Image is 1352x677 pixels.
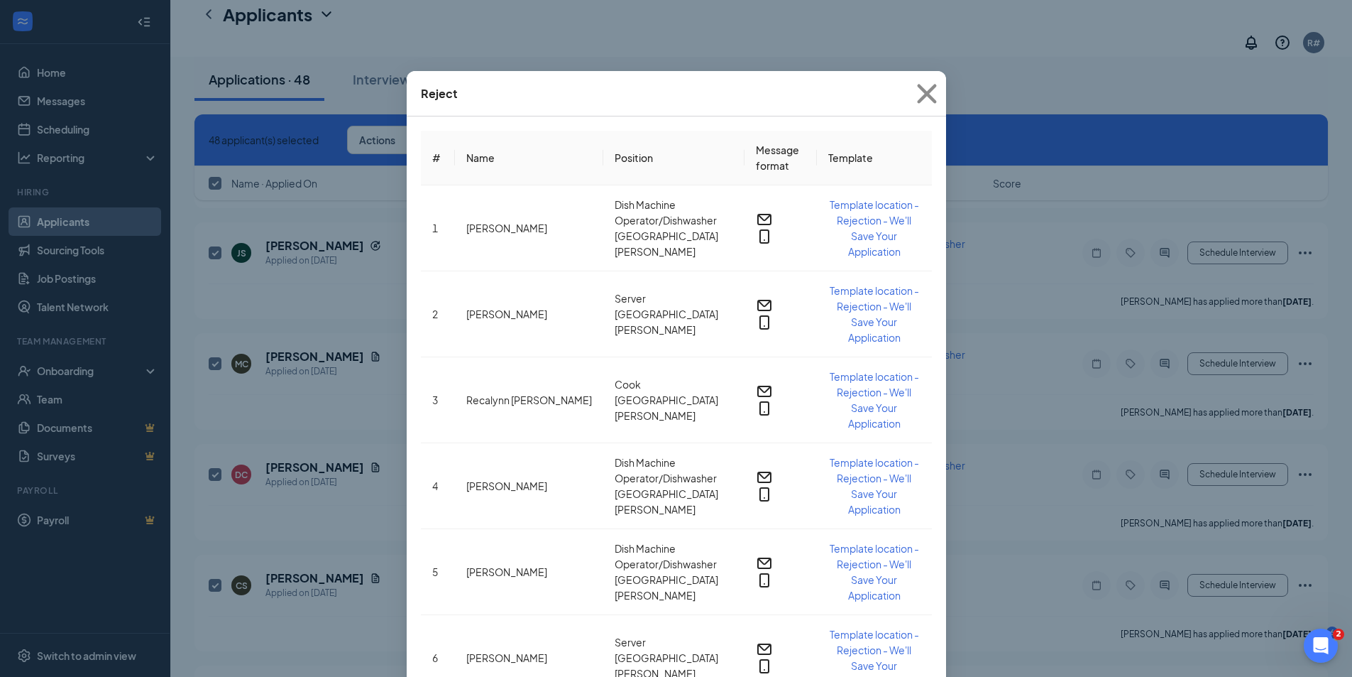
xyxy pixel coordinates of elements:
span: Template location - Rejection - We'll Save Your Application [830,456,919,516]
th: Template [817,131,932,185]
button: Template location - Rejection - We'll Save Your Application [828,283,920,345]
svg: MobileSms [756,400,773,417]
button: Close [908,71,946,117]
span: Server [615,291,733,306]
td: [PERSON_NAME] [455,185,603,271]
div: Reject [421,86,458,102]
iframe: Intercom live chat [1304,629,1338,663]
span: Template location - Rejection - We'll Save Your Application [830,198,919,258]
button: Template location - Rejection - We'll Save Your Application [828,369,920,431]
span: Template location - Rejection - We'll Save Your Application [830,370,919,430]
svg: Email [756,297,773,314]
svg: Email [756,641,773,658]
span: [GEOGRAPHIC_DATA][PERSON_NAME] [615,228,733,259]
td: [PERSON_NAME] [455,443,603,529]
td: Recalynn [PERSON_NAME] [455,357,603,443]
span: 2 [432,308,438,320]
span: [GEOGRAPHIC_DATA][PERSON_NAME] [615,392,733,423]
span: [GEOGRAPHIC_DATA][PERSON_NAME] [615,306,733,337]
span: Dish Machine Operator/Dishwasher [615,541,733,572]
svg: MobileSms [756,314,773,331]
svg: Email [756,383,773,400]
svg: Cross [908,75,946,113]
button: Template location - Rejection - We'll Save Your Application [828,197,920,259]
th: Position [603,131,744,185]
span: 5 [432,565,438,578]
svg: Email [756,555,773,572]
span: Dish Machine Operator/Dishwasher [615,197,733,228]
span: 1 [432,222,438,234]
td: [PERSON_NAME] [455,271,603,357]
span: Cook [615,377,733,392]
span: 4 [432,480,438,492]
svg: Email [756,469,773,486]
span: Template location - Rejection - We'll Save Your Application [830,284,919,344]
button: Template location - Rejection - We'll Save Your Application [828,541,920,603]
th: Message format [744,131,817,185]
svg: Email [756,211,773,228]
span: 6 [432,651,438,664]
span: 3 [432,394,438,406]
span: [GEOGRAPHIC_DATA][PERSON_NAME] [615,572,733,603]
th: Name [455,131,603,185]
span: Server [615,634,733,650]
th: # [421,131,455,185]
span: Dish Machine Operator/Dishwasher [615,455,733,486]
button: Template location - Rejection - We'll Save Your Application [828,455,920,517]
td: [PERSON_NAME] [455,529,603,615]
span: Template location - Rejection - We'll Save Your Application [830,542,919,602]
svg: MobileSms [756,486,773,503]
span: [GEOGRAPHIC_DATA][PERSON_NAME] [615,486,733,517]
span: 2 [1333,629,1344,640]
svg: MobileSms [756,658,773,675]
svg: MobileSms [756,228,773,245]
svg: MobileSms [756,572,773,589]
